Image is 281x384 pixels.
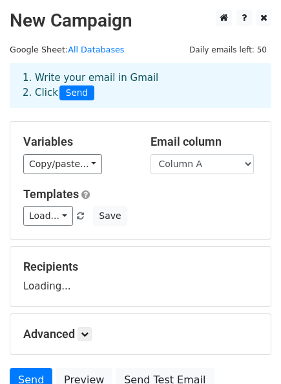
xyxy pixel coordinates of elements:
[23,260,258,293] div: Loading...
[68,45,124,54] a: All Databases
[185,45,271,54] a: Daily emails left: 50
[59,85,94,101] span: Send
[23,135,131,149] h5: Variables
[10,45,125,54] small: Google Sheet:
[185,43,271,57] span: Daily emails left: 50
[151,135,258,149] h5: Email column
[23,260,258,274] h5: Recipients
[23,206,73,226] a: Load...
[23,154,102,174] a: Copy/paste...
[13,71,268,100] div: 1. Write your email in Gmail 2. Click
[23,327,258,341] h5: Advanced
[10,10,271,32] h2: New Campaign
[93,206,127,226] button: Save
[23,187,79,201] a: Templates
